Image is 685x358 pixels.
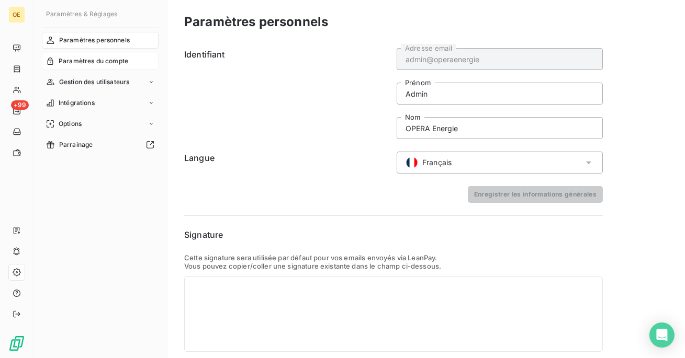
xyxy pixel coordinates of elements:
[184,152,390,174] h6: Langue
[184,253,603,262] p: Cette signature sera utilisée par défaut pour vos emails envoyés via LeanPay.
[42,53,159,70] a: Paramètres du compte
[59,77,130,87] span: Gestion des utilisateurs
[42,74,159,90] a: Gestion des utilisateurs
[59,56,128,66] span: Paramètres du compte
[184,262,603,270] p: Vous pouvez copier/coller une signature existante dans le champ ci-dessous.
[59,140,93,149] span: Parrainage
[184,228,603,241] h6: Signature
[42,32,159,49] a: Paramètres personnels
[42,136,159,153] a: Parrainage
[42,116,159,132] a: Options
[42,95,159,111] a: Intégrations
[397,48,603,70] input: placeholder
[649,322,675,348] div: Open Intercom Messenger
[59,36,130,45] span: Paramètres personnels
[8,6,25,23] div: OE
[59,119,82,129] span: Options
[8,335,25,352] img: Logo LeanPay
[11,100,29,110] span: +99
[46,10,117,18] span: Paramètres & Réglages
[422,157,452,168] span: Français
[184,48,390,139] h6: Identifiant
[397,117,603,139] input: placeholder
[59,98,95,108] span: Intégrations
[8,102,25,119] a: +99
[397,83,603,105] input: placeholder
[184,13,328,31] h3: Paramètres personnels
[468,186,603,203] button: Enregistrer les informations générales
